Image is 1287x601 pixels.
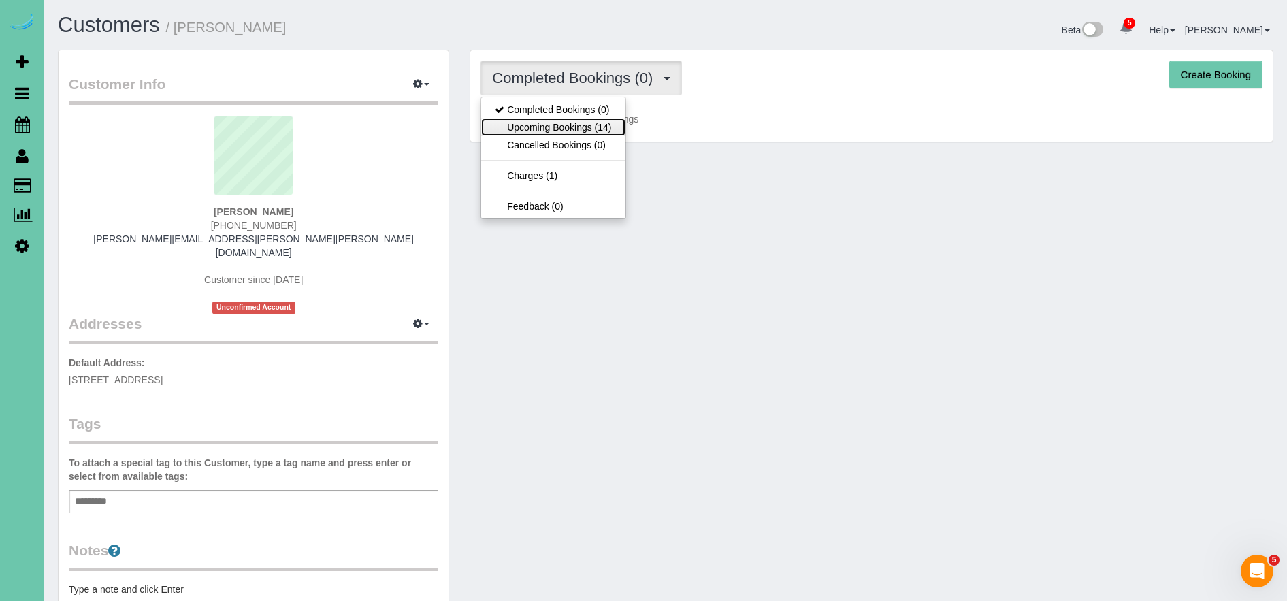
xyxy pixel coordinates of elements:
[214,206,293,217] strong: [PERSON_NAME]
[69,583,438,596] pre: Type a note and click Enter
[1185,25,1270,35] a: [PERSON_NAME]
[69,374,163,385] span: [STREET_ADDRESS]
[211,220,297,231] span: [PHONE_NUMBER]
[212,302,295,313] span: Unconfirmed Account
[1062,25,1104,35] a: Beta
[480,61,682,95] button: Completed Bookings (0)
[1081,22,1103,39] img: New interface
[481,167,625,184] a: Charges (1)
[93,233,414,258] a: [PERSON_NAME][EMAIL_ADDRESS][PERSON_NAME][PERSON_NAME][DOMAIN_NAME]
[1124,18,1135,29] span: 5
[1269,555,1280,566] span: 5
[166,20,287,35] small: / [PERSON_NAME]
[1149,25,1175,35] a: Help
[492,69,659,86] span: Completed Bookings (0)
[69,540,438,571] legend: Notes
[8,14,35,33] img: Automaid Logo
[1241,555,1273,587] iframe: Intercom live chat
[204,274,303,285] span: Customer since [DATE]
[69,414,438,444] legend: Tags
[481,101,625,118] a: Completed Bookings (0)
[481,197,625,215] a: Feedback (0)
[1113,14,1139,44] a: 5
[69,74,438,105] legend: Customer Info
[69,456,438,483] label: To attach a special tag to this Customer, type a tag name and press enter or select from availabl...
[69,356,145,370] label: Default Address:
[1169,61,1262,89] button: Create Booking
[481,136,625,154] a: Cancelled Bookings (0)
[58,13,160,37] a: Customers
[481,118,625,136] a: Upcoming Bookings (14)
[480,112,1262,126] p: Customer has 0 Completed Bookings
